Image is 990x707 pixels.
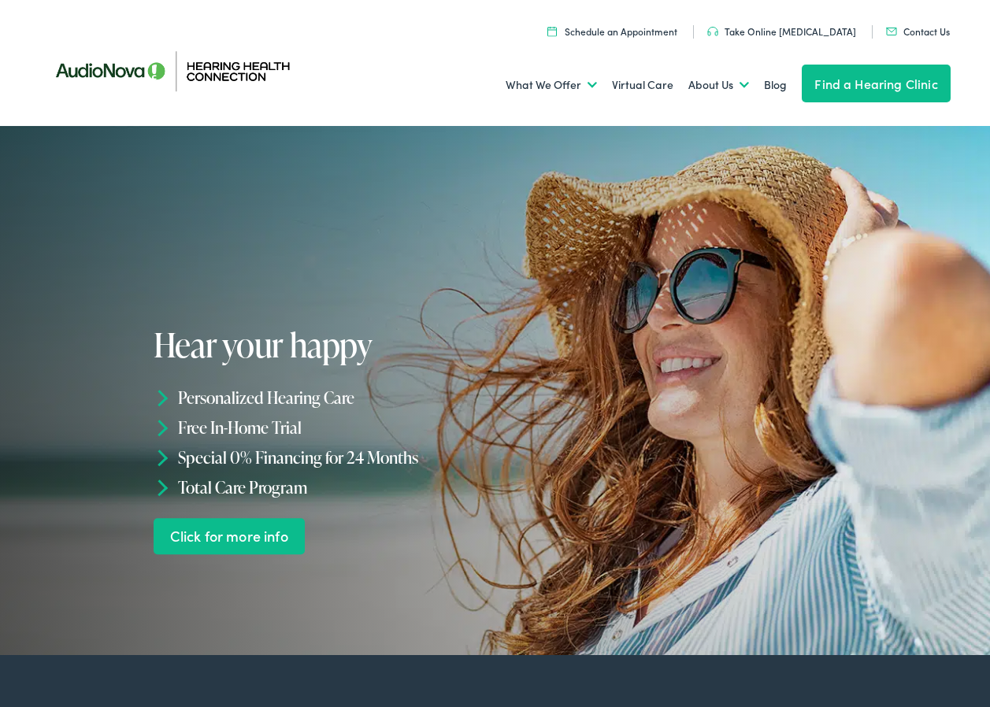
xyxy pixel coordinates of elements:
img: utility icon [707,27,718,36]
a: Take Online [MEDICAL_DATA] [707,24,856,38]
li: Total Care Program [154,472,500,502]
li: Special 0% Financing for 24 Months [154,442,500,472]
li: Personalized Hearing Care [154,383,500,413]
img: utility icon [886,28,897,35]
a: Click for more info [154,518,306,555]
a: Schedule an Appointment [547,24,677,38]
a: About Us [688,56,749,114]
a: Contact Us [886,24,950,38]
h1: Hear your happy [154,327,500,363]
img: utility icon [547,26,557,36]
li: Free In-Home Trial [154,413,500,442]
a: Find a Hearing Clinic [802,65,950,102]
a: What We Offer [506,56,597,114]
a: Virtual Care [612,56,673,114]
a: Blog [764,56,787,114]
